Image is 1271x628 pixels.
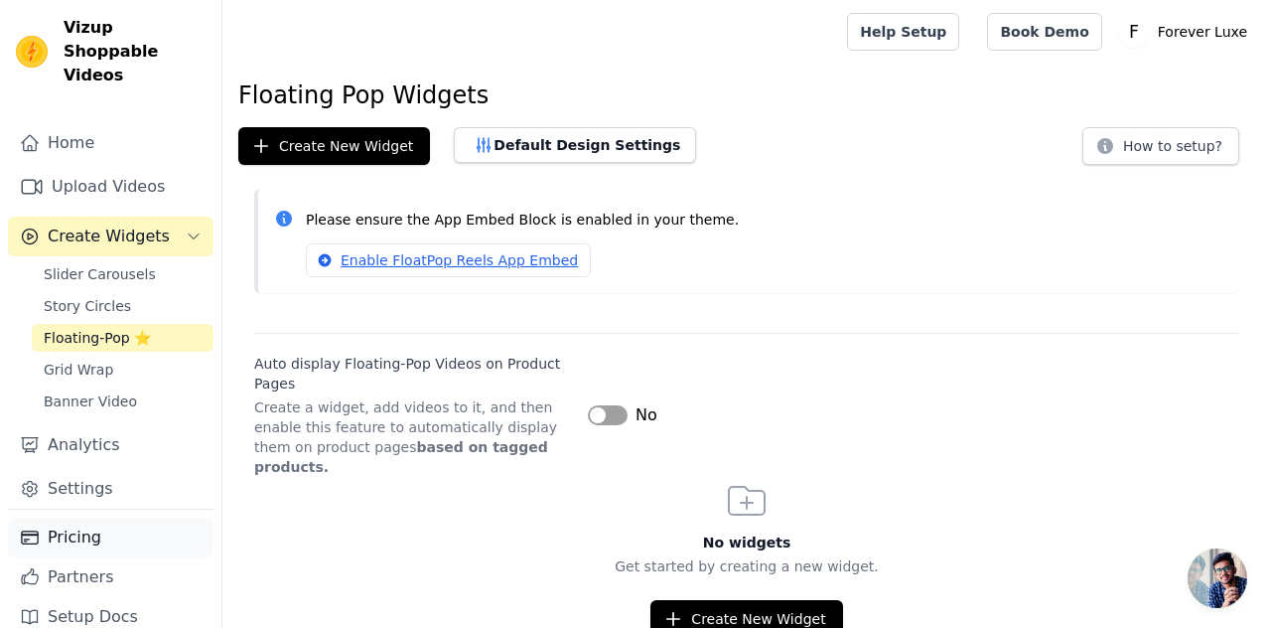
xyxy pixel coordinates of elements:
a: Floating-Pop ⭐ [32,324,213,352]
span: Banner Video [44,392,137,411]
label: Auto display Floating-Pop Videos on Product Pages [254,354,572,393]
a: Slider Carousels [32,260,213,288]
span: Floating-Pop ⭐ [44,328,151,348]
p: Forever Luxe [1150,14,1255,50]
a: Upload Videos [8,167,213,207]
a: Book Demo [987,13,1101,51]
p: Get started by creating a new widget. [222,556,1271,576]
a: Settings [8,469,213,509]
span: Grid Wrap [44,360,113,380]
a: Analytics [8,425,213,465]
span: Vizup Shoppable Videos [64,16,206,87]
span: Create Widgets [48,225,170,248]
a: Partners [8,557,213,597]
span: No [635,403,657,427]
p: Create a widget, add videos to it, and then enable this feature to automatically display them on ... [254,397,572,477]
button: Create New Widget [238,127,430,165]
a: Open chat [1188,549,1247,608]
button: F Forever Luxe [1118,14,1255,50]
button: How to setup? [1082,127,1239,165]
strong: based on tagged products. [254,439,548,475]
a: Help Setup [847,13,959,51]
button: Create Widgets [8,217,213,256]
span: Slider Carousels [44,264,156,284]
a: Enable FloatPop Reels App Embed [306,243,591,277]
a: Story Circles [32,292,213,320]
p: Please ensure the App Embed Block is enabled in your theme. [306,209,1223,232]
a: Home [8,123,213,163]
a: Pricing [8,518,213,557]
span: Story Circles [44,296,131,316]
h1: Floating Pop Widgets [238,79,1255,111]
a: Grid Wrap [32,356,213,384]
h3: No widgets [222,533,1271,552]
a: How to setup? [1082,141,1239,160]
a: Banner Video [32,388,213,415]
button: No [588,403,657,427]
img: Vizup [16,36,48,68]
button: Default Design Settings [454,127,696,163]
text: F [1129,22,1139,42]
